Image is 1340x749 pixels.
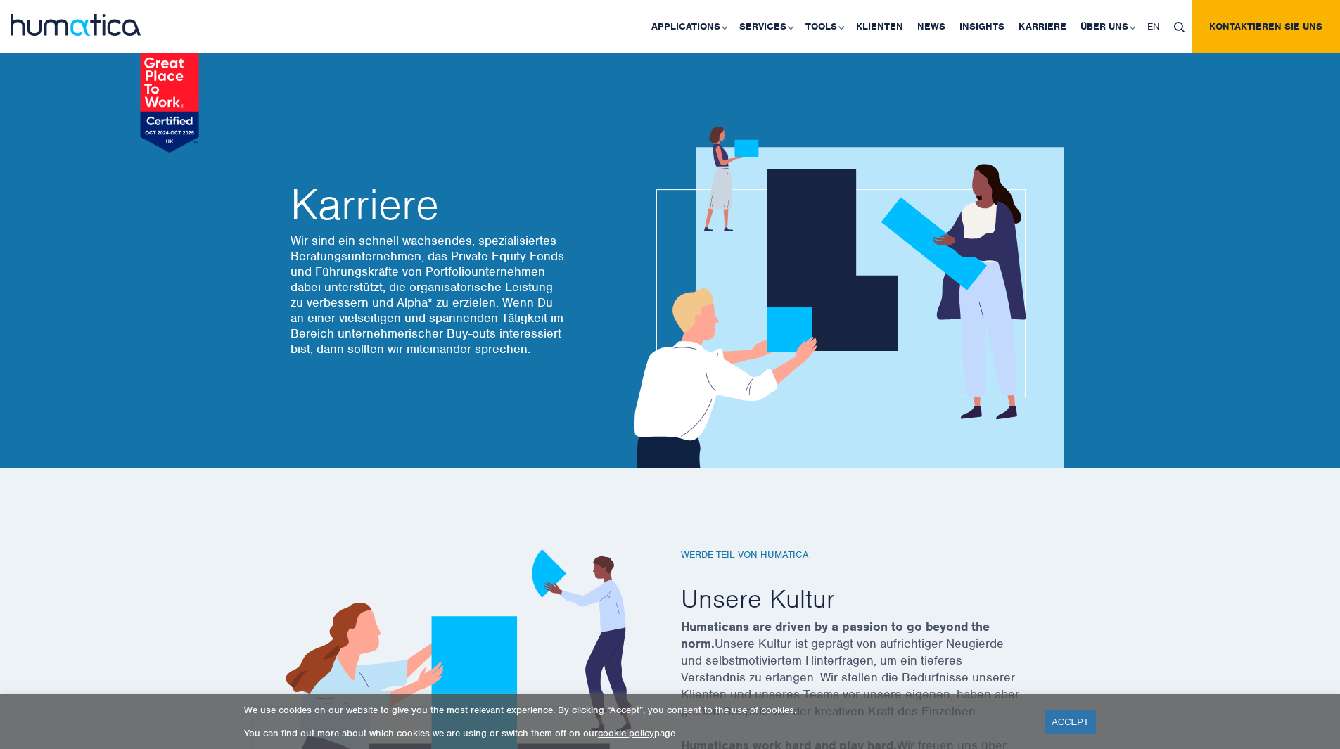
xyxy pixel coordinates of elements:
p: You can find out more about which cookies we are using or switch them off on our page. [244,727,1027,739]
p: Unsere Kultur ist geprägt von aufrichtiger Neugierde und selbstmotiviertem Hinterfragen, um ein t... [681,618,1061,737]
h6: Werde Teil von Humatica [681,549,1061,561]
h2: Karriere [291,184,565,226]
img: search_icon [1174,22,1185,32]
span: EN [1147,20,1160,32]
a: ACCEPT [1045,710,1096,734]
p: Wir sind ein schnell wachsendes, spezialisiertes Beratungsunternehmen, das Private-Equity-Fonds u... [291,233,565,357]
strong: Humaticans are driven by a passion to go beyond the norm. [681,619,990,651]
p: We use cookies on our website to give you the most relevant experience. By clicking “Accept”, you... [244,704,1027,716]
a: cookie policy [598,727,654,739]
img: logo [11,14,141,36]
img: about_banner1 [621,127,1064,468]
h2: Unsere Kultur [681,582,1061,615]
